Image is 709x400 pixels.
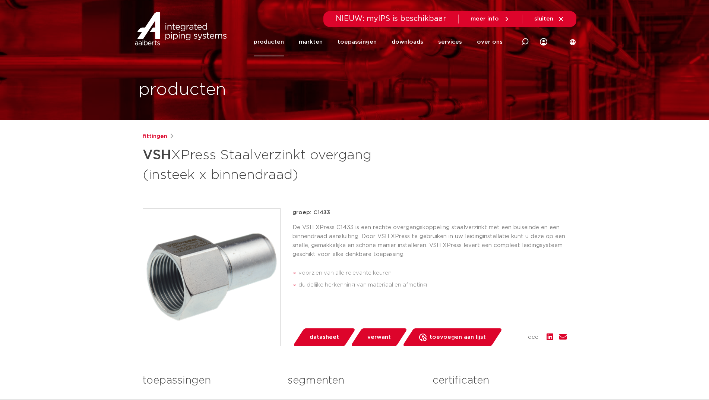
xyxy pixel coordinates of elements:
span: toevoegen aan lijst [430,331,486,343]
span: datasheet [310,331,339,343]
span: sluiten [534,16,553,22]
a: meer info [471,16,510,22]
h1: producten [139,78,226,102]
h3: toepassingen [143,373,276,388]
nav: Menu [254,28,503,56]
a: services [438,28,462,56]
span: NIEUW: myIPS is beschikbaar [336,15,446,22]
a: sluiten [534,16,564,22]
a: downloads [392,28,423,56]
a: producten [254,28,284,56]
a: verwant [350,328,408,346]
span: verwant [367,331,391,343]
h3: segmenten [288,373,421,388]
li: duidelijke herkenning van materiaal en afmeting [298,279,567,291]
strong: VSH [143,149,171,162]
p: groep: C1433 [292,208,567,217]
a: datasheet [292,328,356,346]
a: fittingen [143,132,167,141]
img: Product Image for VSH XPress Staalverzinkt overgang (insteek x binnendraad) [143,209,280,346]
a: toepassingen [338,28,377,56]
span: meer info [471,16,499,22]
p: De VSH XPress C1433 is een rechte overgangskoppeling staalverzinkt met een buiseinde en een binne... [292,223,567,259]
div: my IPS [540,34,547,50]
a: markten [299,28,323,56]
span: deel: [528,333,541,342]
h1: XPress Staalverzinkt overgang (insteek x binnendraad) [143,144,422,184]
a: over ons [477,28,503,56]
h3: certificaten [433,373,566,388]
li: voorzien van alle relevante keuren [298,267,567,279]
